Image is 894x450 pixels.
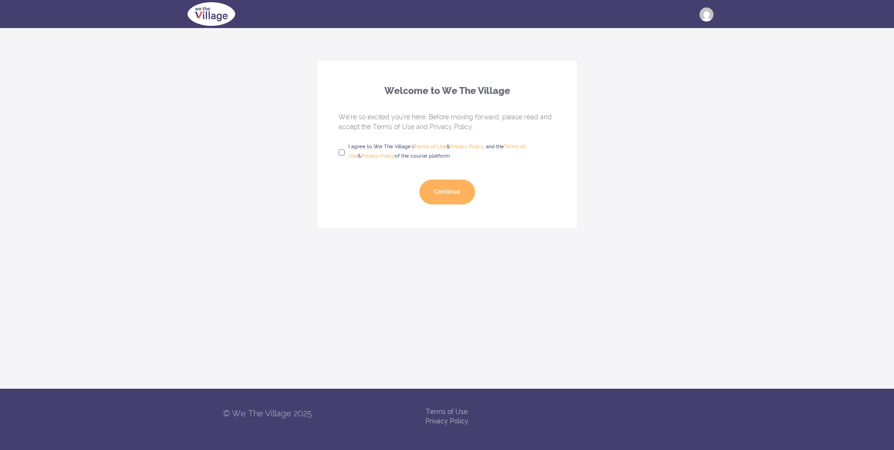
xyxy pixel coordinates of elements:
[339,144,345,161] input: I agree to We The Village'sWe The Village terms of use&We The Village privacy policy, and theTeac...
[339,112,556,138] p: We’re so excited you’re here. Before moving forward, please read and accept the Terms of Use and ...
[361,153,395,159] a: Teachable's privacy policy
[348,144,526,159] a: Teachable's terms of use
[419,180,475,204] button: Continue
[348,142,556,161] span: I agree to We The Village's & , and the & of the course platform.
[425,417,469,425] a: Privacy Policy
[339,84,556,108] h1: Welcome to We The Village
[450,144,483,150] a: We The Village privacy policy
[699,7,714,22] img: shatricejohnson@gmail.com
[178,407,357,420] p: © We The Village 2025
[414,144,447,150] a: We The Village terms of use
[426,408,468,415] a: Terms of Use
